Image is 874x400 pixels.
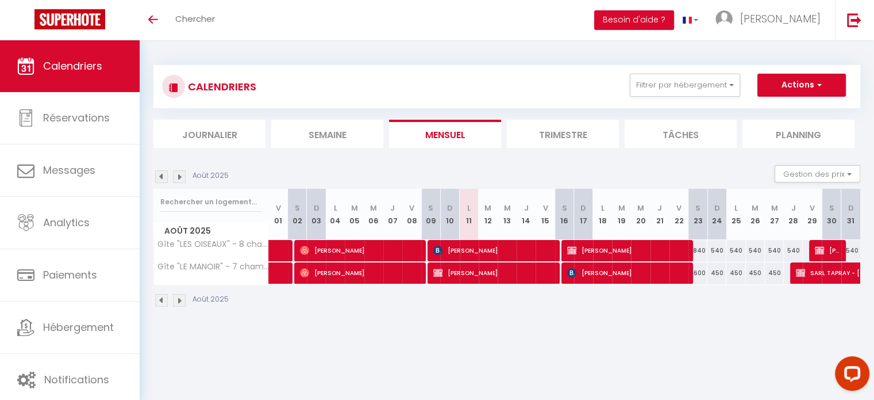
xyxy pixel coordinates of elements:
[765,240,784,261] div: 540
[34,9,105,29] img: Super Booking
[383,189,402,240] th: 07
[555,189,574,240] th: 16
[370,203,377,214] abbr: M
[154,223,268,239] span: Août 2025
[536,189,555,240] th: 15
[695,203,700,214] abbr: S
[784,189,803,240] th: 28
[484,203,491,214] abbr: M
[295,203,300,214] abbr: S
[562,203,567,214] abbr: S
[507,120,619,148] li: Trimestre
[364,189,383,240] th: 06
[428,203,433,214] abbr: S
[390,203,395,214] abbr: J
[734,203,738,214] abbr: L
[524,203,529,214] abbr: J
[351,203,358,214] abbr: M
[43,111,110,125] span: Réservations
[707,262,726,284] div: 450
[460,189,479,240] th: 11
[43,215,90,230] span: Analytics
[288,189,307,240] th: 02
[479,189,498,240] th: 12
[300,239,420,261] span: [PERSON_NAME]
[43,320,114,334] span: Hébergement
[314,203,319,214] abbr: D
[676,203,682,214] abbr: V
[765,189,784,240] th: 27
[192,294,229,305] p: Août 2025
[815,239,840,261] span: [PERSON_NAME]
[775,165,860,182] button: Gestion des prix
[175,13,215,25] span: Chercher
[43,163,95,177] span: Messages
[156,240,271,249] span: Gîte "LES OISEAUX" - 8 chambres
[334,203,337,214] abbr: L
[517,189,536,240] th: 14
[43,59,102,73] span: Calendriers
[688,189,707,240] th: 23
[746,189,765,240] th: 26
[567,262,687,284] span: [PERSON_NAME]
[612,189,631,240] th: 19
[791,203,796,214] abbr: J
[630,74,740,97] button: Filtrer par hébergement
[542,203,548,214] abbr: V
[625,120,737,148] li: Tâches
[757,74,846,97] button: Actions
[650,189,669,240] th: 21
[740,12,821,26] span: [PERSON_NAME]
[307,189,326,240] th: 03
[185,74,256,100] h3: CALENDRIERS
[421,189,440,240] th: 09
[504,203,511,214] abbr: M
[746,240,765,261] div: 540
[826,352,874,400] iframe: LiveChat chat widget
[593,189,612,240] th: 18
[345,189,364,240] th: 05
[765,262,784,284] div: 450
[594,10,674,30] button: Besoin d'aide ?
[848,203,854,214] abbr: D
[192,170,229,181] p: Août 2025
[746,262,765,284] div: 450
[389,120,501,148] li: Mensuel
[160,192,262,212] input: Rechercher un logement...
[580,203,586,214] abbr: D
[271,120,383,148] li: Semaine
[669,189,688,240] th: 22
[726,262,745,284] div: 450
[771,203,777,214] abbr: M
[707,240,726,261] div: 540
[784,240,803,261] div: 540
[433,262,553,284] span: [PERSON_NAME]
[409,203,414,214] abbr: V
[803,189,822,240] th: 29
[153,120,265,148] li: Journalier
[829,203,834,214] abbr: S
[841,240,860,261] div: 540
[688,240,707,261] div: 840
[447,203,453,214] abbr: D
[402,189,421,240] th: 08
[440,189,459,240] th: 10
[467,203,471,214] abbr: L
[269,189,288,240] th: 01
[326,189,345,240] th: 04
[156,262,271,271] span: Gîte "LE MANOIR" - 7 chambres
[847,13,861,27] img: logout
[631,189,650,240] th: 20
[43,268,97,282] span: Paiements
[822,189,841,240] th: 30
[637,203,644,214] abbr: M
[300,262,420,284] span: [PERSON_NAME]
[498,189,517,240] th: 13
[433,239,553,261] span: [PERSON_NAME]
[574,189,593,240] th: 17
[44,372,109,387] span: Notifications
[752,203,759,214] abbr: M
[618,203,625,214] abbr: M
[276,203,281,214] abbr: V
